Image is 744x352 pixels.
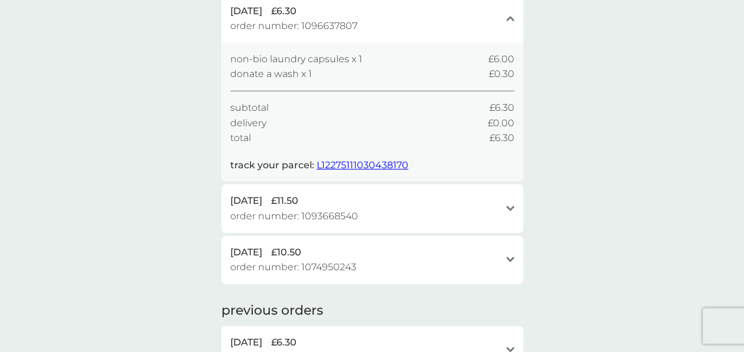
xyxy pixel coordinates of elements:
[271,4,297,19] span: £6.30
[230,260,356,275] span: order number: 1074950243
[271,335,297,350] span: £6.30
[230,158,408,173] p: track your parcel:
[230,209,358,224] span: order number: 1093668540
[230,66,312,82] span: donate a wash x 1
[489,100,514,116] span: £6.30
[317,159,408,171] a: L12275111030438170
[271,193,298,209] span: £11.50
[230,193,262,209] span: [DATE]
[230,18,357,34] span: order number: 1096637807
[230,52,362,67] span: non-bio laundry capsules x 1
[230,4,262,19] span: [DATE]
[489,66,514,82] span: £0.30
[230,100,269,116] span: subtotal
[230,116,266,131] span: delivery
[230,130,251,146] span: total
[230,245,262,260] span: [DATE]
[488,116,514,131] span: £0.00
[221,302,323,320] h2: previous orders
[489,130,514,146] span: £6.30
[230,335,262,350] span: [DATE]
[488,52,514,67] span: £6.00
[271,245,301,260] span: £10.50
